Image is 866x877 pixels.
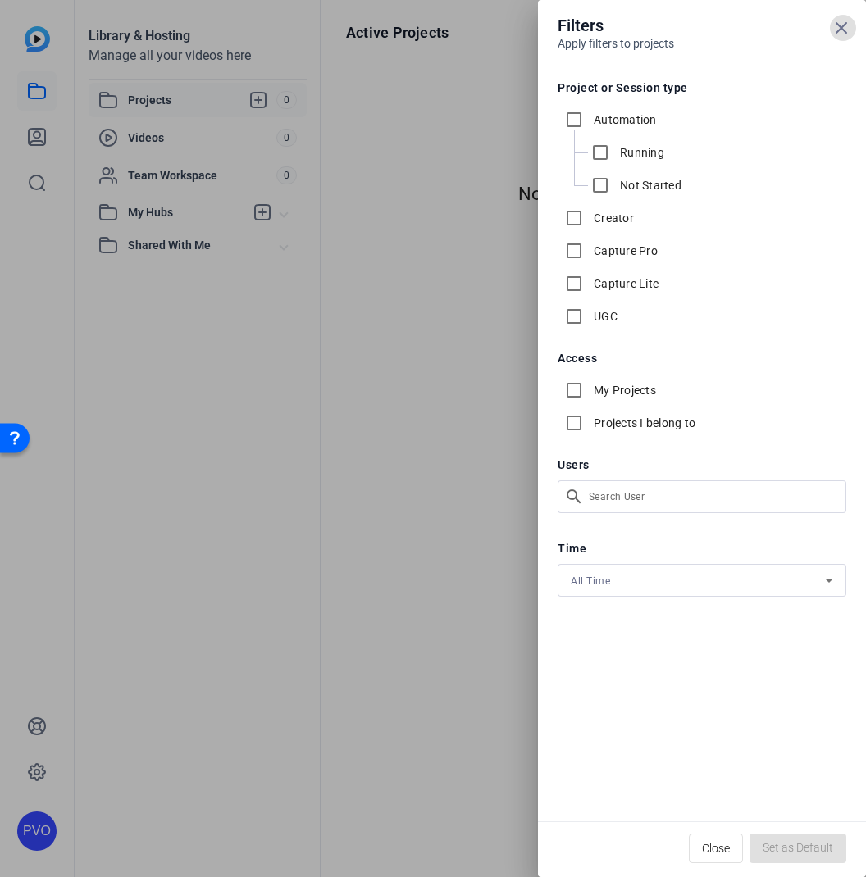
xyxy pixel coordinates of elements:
label: Not Started [617,177,681,193]
label: Automation [590,111,657,128]
h5: Access [558,352,846,364]
input: Search User [589,487,833,507]
label: Creator [590,210,634,226]
h6: Apply filters to projects [558,38,846,49]
h5: Time [558,543,846,554]
span: All Time [571,575,610,587]
label: Capture Lite [590,275,659,292]
label: My Projects [590,382,656,398]
h5: Project or Session type [558,82,846,93]
label: UGC [590,308,618,325]
label: Running [617,144,664,161]
span: Close [702,833,730,864]
h5: Users [558,459,846,470]
mat-icon: search [558,480,586,513]
label: Capture Pro [590,243,658,259]
label: Projects I belong to [590,415,695,431]
h4: Filters [558,13,846,38]
button: Close [689,834,743,863]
